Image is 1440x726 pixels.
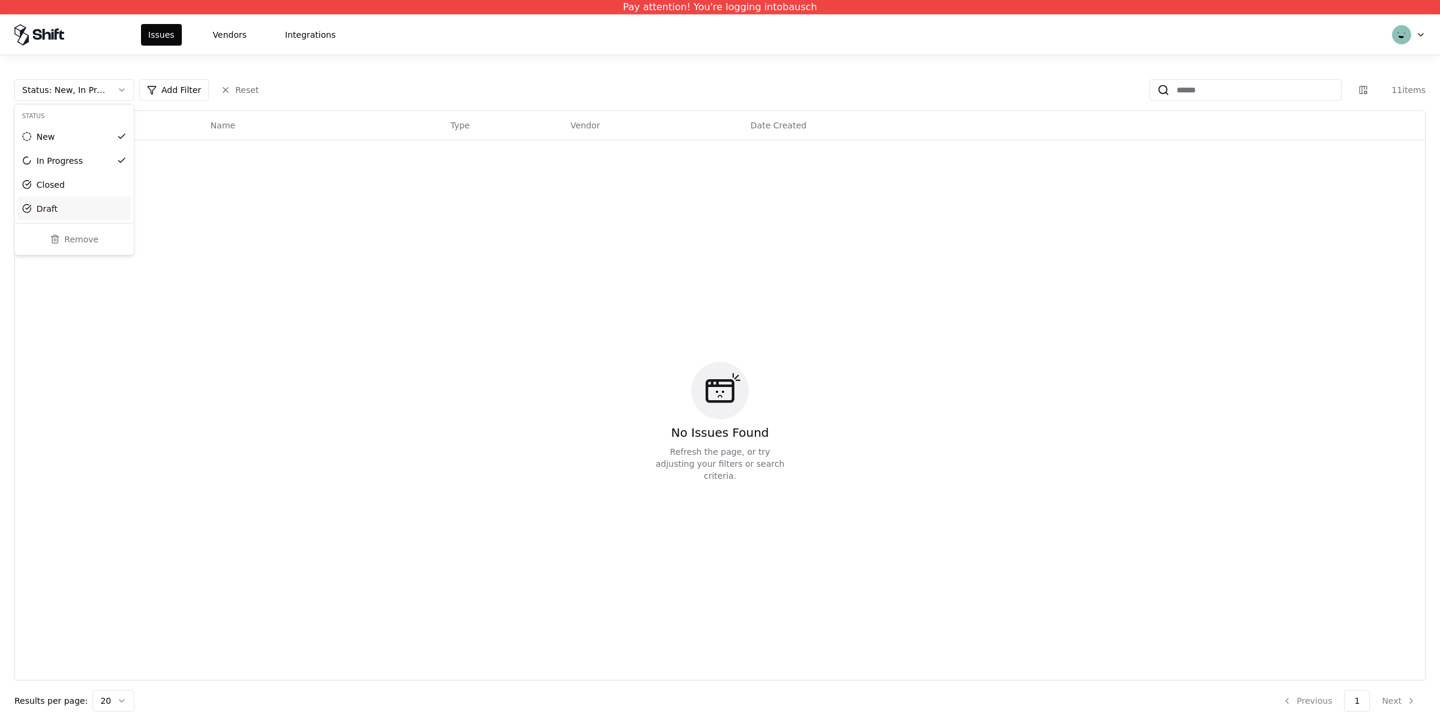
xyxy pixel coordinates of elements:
[15,104,134,224] div: Suggestions
[22,113,45,119] span: Status
[37,179,65,191] div: Closed
[37,155,83,167] div: In Progress
[20,229,129,250] button: Remove
[37,131,55,143] div: New
[37,203,58,215] div: Draft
